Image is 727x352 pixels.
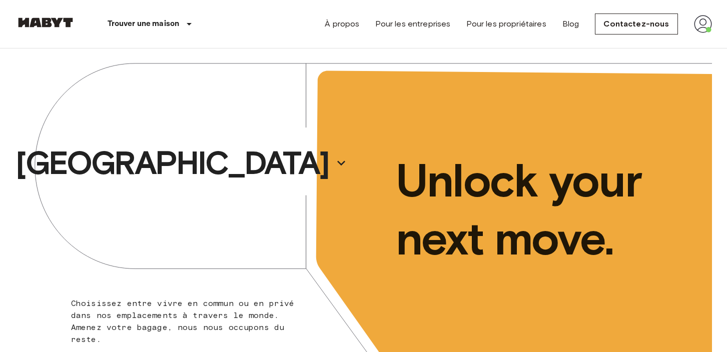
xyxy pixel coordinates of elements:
button: [GEOGRAPHIC_DATA] [12,140,351,186]
a: Pour les entreprises [375,18,450,30]
a: À propos [325,18,359,30]
img: Habyt [16,17,76,27]
a: Pour les propriétaires [466,18,546,30]
a: Blog [562,18,579,30]
p: Unlock your next move. [396,151,696,267]
a: Contactez-nous [595,13,677,34]
p: Choisissez entre vivre en commun ou en privé dans nos emplacements à travers le monde. Amenez vot... [71,297,301,345]
img: avatar [694,15,712,33]
p: Trouver une maison [108,18,180,30]
p: [GEOGRAPHIC_DATA] [16,143,329,183]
